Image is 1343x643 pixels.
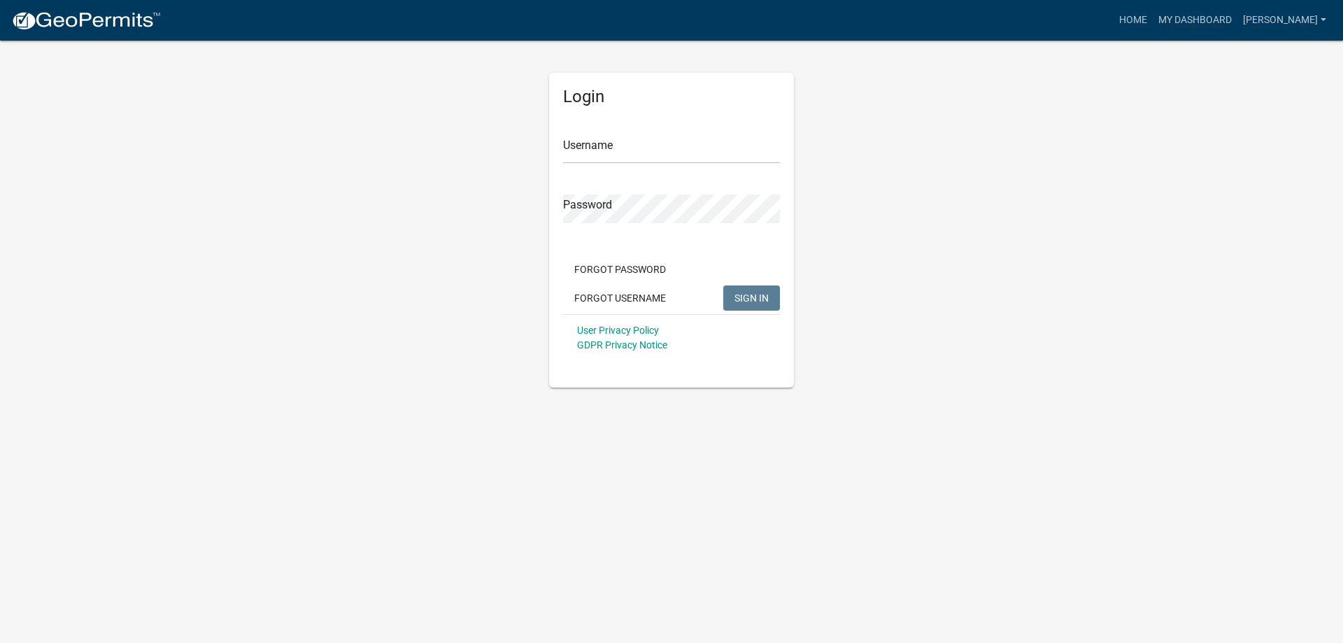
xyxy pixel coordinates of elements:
[734,292,769,303] span: SIGN IN
[577,325,659,336] a: User Privacy Policy
[1153,7,1237,34] a: My Dashboard
[723,285,780,311] button: SIGN IN
[563,285,677,311] button: Forgot Username
[563,87,780,107] h5: Login
[1114,7,1153,34] a: Home
[577,339,667,351] a: GDPR Privacy Notice
[1237,7,1332,34] a: [PERSON_NAME]
[563,257,677,282] button: Forgot Password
